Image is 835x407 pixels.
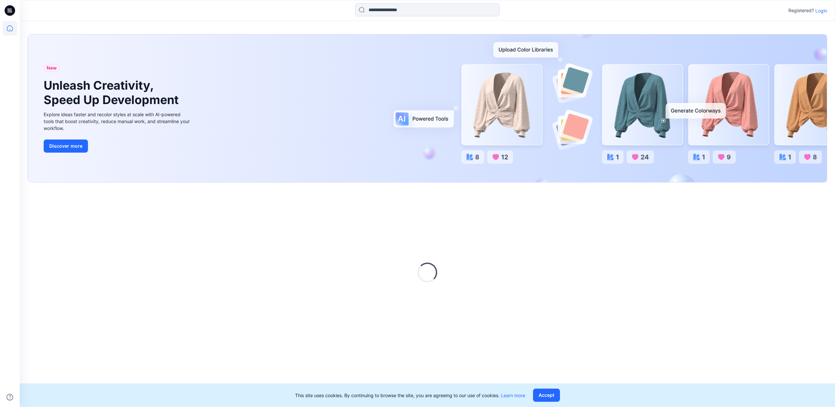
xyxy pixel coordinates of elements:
[501,393,525,398] a: Learn more
[295,392,525,399] p: This site uses cookies. By continuing to browse the site, you are agreeing to our use of cookies.
[44,139,191,153] a: Discover more
[44,139,88,153] button: Discover more
[47,64,57,72] span: New
[44,78,182,107] h1: Unleash Creativity, Speed Up Development
[815,7,827,14] p: Login
[44,111,191,132] div: Explore ideas faster and recolor styles at scale with AI-powered tools that boost creativity, red...
[788,7,814,14] p: Registered?
[533,389,560,402] button: Accept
